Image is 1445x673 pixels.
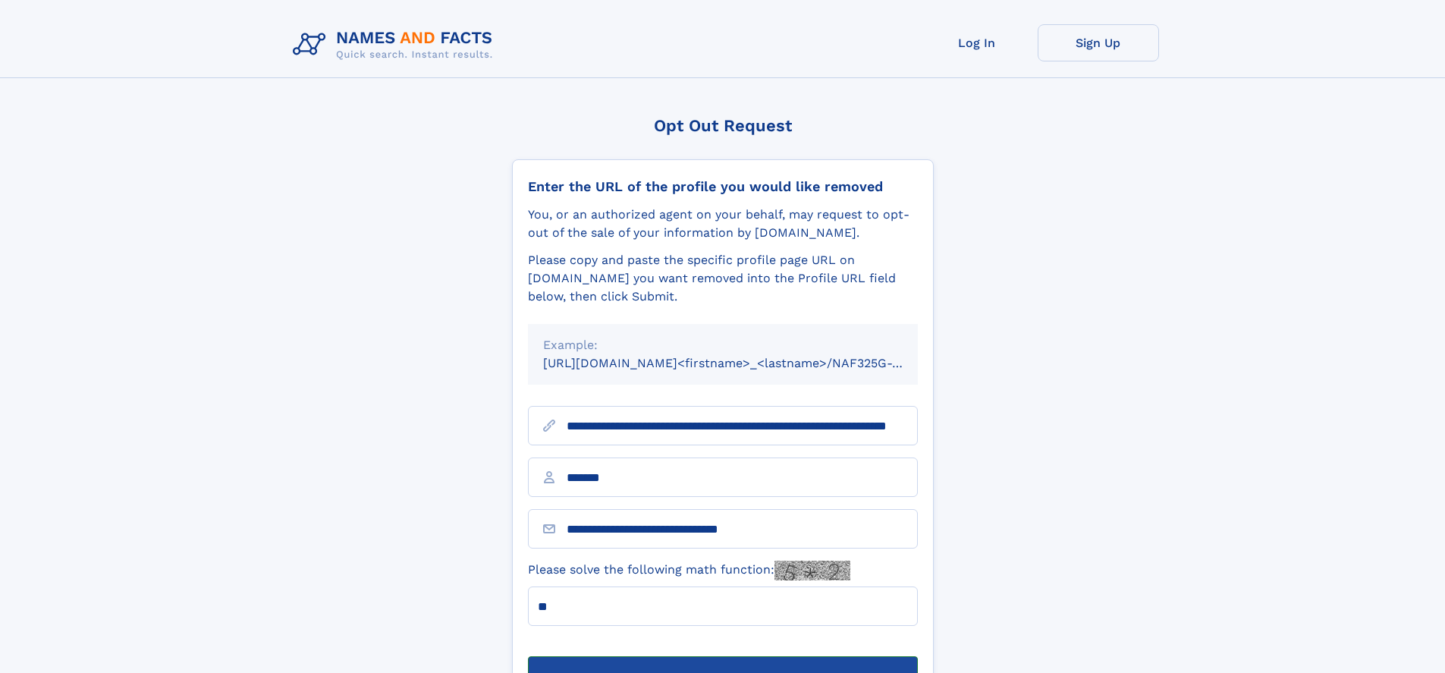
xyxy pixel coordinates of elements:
[543,336,903,354] div: Example:
[528,561,850,580] label: Please solve the following math function:
[916,24,1038,61] a: Log In
[287,24,505,65] img: Logo Names and Facts
[528,206,918,242] div: You, or an authorized agent on your behalf, may request to opt-out of the sale of your informatio...
[1038,24,1159,61] a: Sign Up
[543,356,947,370] small: [URL][DOMAIN_NAME]<firstname>_<lastname>/NAF325G-xxxxxxxx
[512,116,934,135] div: Opt Out Request
[528,178,918,195] div: Enter the URL of the profile you would like removed
[528,251,918,306] div: Please copy and paste the specific profile page URL on [DOMAIN_NAME] you want removed into the Pr...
